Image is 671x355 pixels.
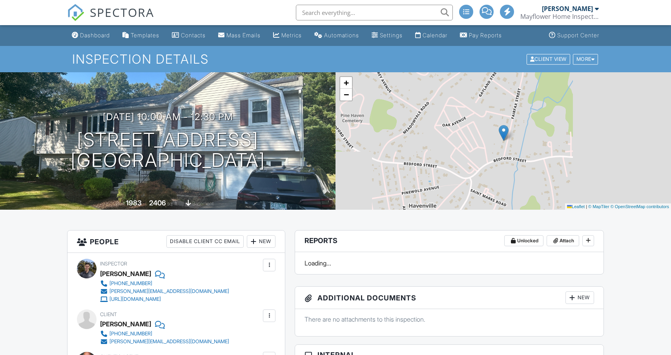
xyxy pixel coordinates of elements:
[109,288,229,295] div: [PERSON_NAME][EMAIL_ADDRESS][DOMAIN_NAME]
[131,32,159,38] div: Templates
[226,32,261,38] div: Mass Emails
[586,204,587,209] span: |
[573,54,598,64] div: More
[100,287,229,295] a: [PERSON_NAME][EMAIL_ADDRESS][DOMAIN_NAME]
[247,235,275,248] div: New
[611,204,669,209] a: © OpenStreetMap contributors
[100,280,229,287] a: [PHONE_NUMBER]
[67,4,84,21] img: The Best Home Inspection Software - Spectora
[412,28,450,43] a: Calendar
[109,280,152,287] div: [PHONE_NUMBER]
[215,28,264,43] a: Mass Emails
[109,296,161,302] div: [URL][DOMAIN_NAME]
[69,28,113,43] a: Dashboard
[109,339,229,345] div: [PERSON_NAME][EMAIL_ADDRESS][DOMAIN_NAME]
[126,199,142,207] div: 1983
[100,311,117,317] span: Client
[149,199,166,207] div: 2406
[344,78,349,88] span: +
[67,231,285,253] h3: People
[457,28,505,43] a: Pay Reports
[567,204,585,209] a: Leaflet
[423,32,447,38] div: Calendar
[80,32,110,38] div: Dashboard
[109,331,152,337] div: [PHONE_NUMBER]
[557,32,599,38] div: Support Center
[181,32,206,38] div: Contacts
[169,28,209,43] a: Contacts
[67,11,154,27] a: SPECTORA
[526,56,572,62] a: Client View
[71,130,265,171] h1: [STREET_ADDRESS] [GEOGRAPHIC_DATA]
[344,90,349,99] span: −
[167,201,178,207] span: sq. ft.
[270,28,305,43] a: Metrics
[311,28,362,43] a: Automations (Advanced)
[565,291,594,304] div: New
[546,28,602,43] a: Support Center
[340,77,352,89] a: Zoom in
[542,5,593,13] div: [PERSON_NAME]
[192,201,213,207] span: basement
[520,13,599,20] div: Mayflower Home Inspection
[281,32,302,38] div: Metrics
[100,318,151,330] div: [PERSON_NAME]
[324,32,359,38] div: Automations
[368,28,406,43] a: Settings
[100,295,229,303] a: [URL][DOMAIN_NAME]
[380,32,403,38] div: Settings
[527,54,570,64] div: Client View
[499,125,509,141] img: Marker
[100,330,229,338] a: [PHONE_NUMBER]
[340,89,352,101] a: Zoom out
[100,268,151,280] div: [PERSON_NAME]
[296,5,453,20] input: Search everything...
[295,287,604,309] h3: Additional Documents
[72,52,599,66] h1: Inspection Details
[305,315,594,324] p: There are no attachments to this inspection.
[119,28,162,43] a: Templates
[100,338,229,346] a: [PERSON_NAME][EMAIL_ADDRESS][DOMAIN_NAME]
[103,112,233,122] h3: [DATE] 10:00 am - 12:30 pm
[469,32,502,38] div: Pay Reports
[588,204,609,209] a: © MapTiler
[100,261,127,267] span: Inspector
[90,4,154,20] span: SPECTORA
[166,235,244,248] div: Disable Client CC Email
[116,201,125,207] span: Built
